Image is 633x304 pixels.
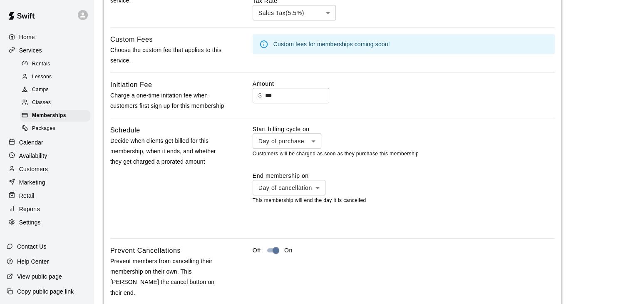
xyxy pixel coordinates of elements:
[253,180,325,195] div: Day of cancellation
[20,97,94,110] a: Classes
[253,133,321,149] div: Day of purchase
[19,165,48,173] p: Customers
[258,91,262,100] p: $
[32,99,51,107] span: Classes
[17,272,62,281] p: View public page
[253,246,261,255] p: Off
[17,257,49,266] p: Help Center
[17,242,47,251] p: Contact Us
[7,150,87,162] a: Availability
[7,31,87,43] a: Home
[19,46,42,55] p: Services
[7,176,87,189] a: Marketing
[253,172,325,180] label: End membership on
[20,97,90,109] div: Classes
[7,203,87,215] a: Reports
[110,45,226,66] p: Choose the custom fee that applies to this service.
[20,122,94,135] a: Packages
[110,125,140,136] h6: Schedule
[7,163,87,175] a: Customers
[19,33,35,41] p: Home
[110,90,226,111] p: Charge a one-time initation fee when customers first sign up for this membership
[32,112,66,120] span: Memberships
[20,84,94,97] a: Camps
[20,71,90,83] div: Lessons
[20,110,94,122] a: Memberships
[20,70,94,83] a: Lessons
[253,197,555,205] p: This membership will end the day it is cancelled
[110,80,152,90] h6: Initiation Fee
[110,34,153,45] h6: Custom Fees
[20,58,90,70] div: Rentals
[284,246,293,255] p: On
[20,84,90,96] div: Camps
[20,57,94,70] a: Rentals
[7,216,87,229] a: Settings
[19,205,40,213] p: Reports
[17,287,74,296] p: Copy public page link
[7,136,87,149] a: Calendar
[253,125,321,133] label: Start billing cycle on
[20,123,90,135] div: Packages
[253,80,274,87] label: Amount
[253,150,555,158] p: Customers will be charged as soon as they purchase this membership
[273,37,390,52] div: Custom fees for memberships coming soon!
[19,218,41,227] p: Settings
[32,73,52,81] span: Lessons
[19,138,43,147] p: Calendar
[110,245,181,256] h6: Prevent Cancellations
[32,125,55,133] span: Packages
[110,136,226,167] p: Decide when clients get billed for this membership, when it ends, and whether they get charged a ...
[20,110,90,122] div: Memberships
[32,86,49,94] span: Camps
[110,256,226,298] p: Prevent members from cancelling their membership on their own. This [PERSON_NAME] the cancel butt...
[32,60,50,68] span: Rentals
[253,5,336,20] div: Sales Tax ( 5.5 %)
[19,192,35,200] p: Retail
[19,152,47,160] p: Availability
[7,189,87,202] a: Retail
[19,178,45,187] p: Marketing
[7,44,87,57] a: Services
